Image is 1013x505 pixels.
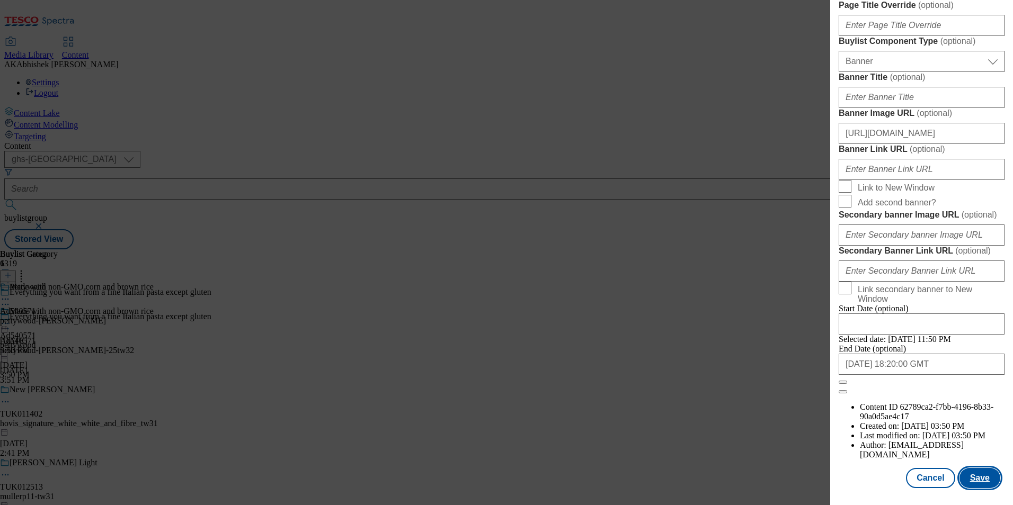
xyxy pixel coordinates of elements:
li: Created on: [860,421,1005,431]
span: Link secondary banner to New Window [858,285,1000,304]
span: Add second banner? [858,198,936,208]
label: Secondary Banner Link URL [839,246,1005,256]
span: ( optional ) [955,246,991,255]
li: Last modified on: [860,431,1005,440]
span: ( optional ) [910,145,945,154]
span: ( optional ) [918,1,954,10]
label: Secondary banner Image URL [839,210,1005,220]
input: Enter Secondary Banner Link URL [839,260,1005,282]
button: Save [959,468,1000,488]
input: Enter Secondary banner Image URL [839,224,1005,246]
input: Enter Date [839,313,1005,335]
label: Banner Image URL [839,108,1005,119]
input: Enter Banner Link URL [839,159,1005,180]
button: Close [839,381,847,384]
input: Enter Banner Image URL [839,123,1005,144]
span: [EMAIL_ADDRESS][DOMAIN_NAME] [860,440,964,459]
button: Cancel [906,468,955,488]
label: Banner Link URL [839,144,1005,155]
span: ( optional ) [917,109,952,118]
li: Content ID [860,402,1005,421]
span: 62789ca2-f7bb-4196-8b33-90a0d5ae4c17 [860,402,993,421]
span: ( optional ) [890,73,926,82]
span: Selected date: [DATE] 11:50 PM [839,335,951,344]
label: Buylist Component Type [839,36,1005,47]
input: Enter Page Title Override [839,15,1005,36]
label: Banner Title [839,72,1005,83]
span: ( optional ) [940,37,976,46]
span: [DATE] 03:50 PM [901,421,964,430]
span: [DATE] 03:50 PM [922,431,985,440]
span: Start Date (optional) [839,304,909,313]
span: Link to New Window [858,183,935,193]
span: End Date (optional) [839,344,906,353]
span: ( optional ) [962,210,997,219]
input: Enter Banner Title [839,87,1005,108]
li: Author: [860,440,1005,459]
input: Enter Date [839,354,1005,375]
